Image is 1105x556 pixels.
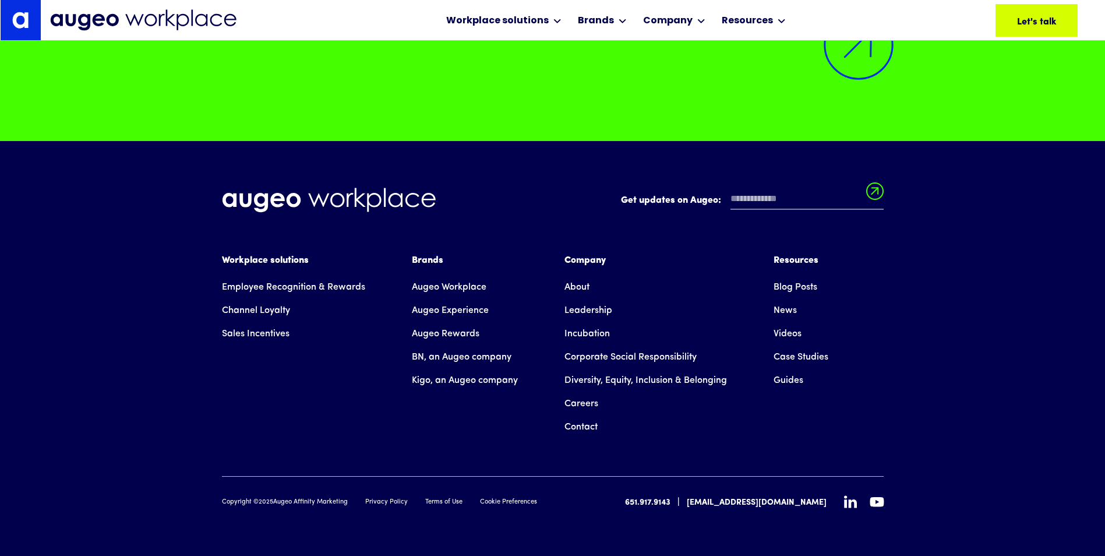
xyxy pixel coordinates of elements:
[774,369,803,392] a: Guides
[412,346,511,369] a: BN, an Augeo company
[564,416,598,439] a: Contact
[446,14,549,28] div: Workplace solutions
[774,276,817,299] a: Blog Posts
[866,182,884,207] input: Submit
[621,188,884,216] form: Email Form
[564,299,612,322] a: Leadership
[480,498,537,508] a: Cookie Preferences
[564,276,589,299] a: About
[12,12,29,28] img: Augeo's "a" monogram decorative logo in white.
[222,299,290,322] a: Channel Loyalty
[824,10,894,80] img: Arrow symbol in bright blue pointing diagonally upward and to the right to indicate an active link.
[564,254,727,268] div: Company
[774,346,828,369] a: Case Studies
[774,322,802,346] a: Videos
[50,9,236,31] img: Augeo Workplace business unit full logo in mignight blue.
[774,299,797,322] a: News
[621,193,721,207] label: Get updates on Augeo:
[625,497,670,509] a: 651.917.9143
[222,254,365,268] div: Workplace solutions
[412,369,518,392] a: Kigo, an Augeo company
[259,499,273,505] span: 2025
[222,322,290,346] a: Sales Incentives
[412,299,489,322] a: Augeo Experience
[687,497,827,509] a: [EMAIL_ADDRESS][DOMAIN_NAME]
[412,254,518,268] div: Brands
[643,14,693,28] div: Company
[222,188,436,213] img: Augeo Workplace business unit full logo in white.
[774,254,828,268] div: Resources
[425,498,463,508] a: Terms of Use
[412,322,479,346] a: Augeo Rewards
[564,346,697,369] a: Corporate Social Responsibility
[677,495,680,509] div: |
[722,14,773,28] div: Resources
[564,369,727,392] a: Diversity, Equity, Inclusion & Belonging
[995,4,1078,37] a: Let's talk
[564,322,610,346] a: Incubation
[365,498,408,508] a: Privacy Policy
[564,392,598,416] a: Careers
[412,276,486,299] a: Augeo Workplace
[222,276,365,299] a: Employee Recognition & Rewards
[578,14,614,28] div: Brands
[222,498,348,508] div: Copyright © Augeo Affinity Marketing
